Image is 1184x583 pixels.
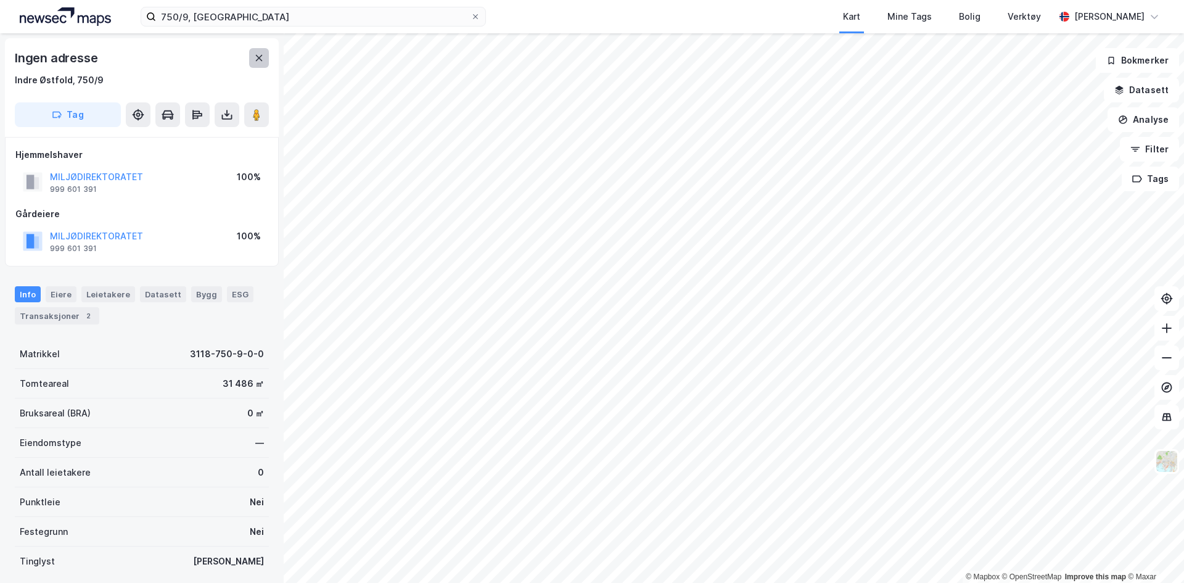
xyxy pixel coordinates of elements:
div: Ingen adresse [15,48,100,68]
div: Kart [843,9,860,24]
a: Improve this map [1065,573,1126,581]
img: logo.a4113a55bc3d86da70a041830d287a7e.svg [20,7,111,26]
button: Tag [15,102,121,127]
div: Verktøy [1008,9,1041,24]
div: Datasett [140,286,186,302]
div: 0 ㎡ [247,406,264,421]
div: [PERSON_NAME] [193,554,264,569]
div: Info [15,286,41,302]
a: OpenStreetMap [1002,573,1062,581]
div: Mine Tags [887,9,932,24]
iframe: Chat Widget [1122,524,1184,583]
button: Datasett [1104,78,1179,102]
div: Gårdeiere [15,207,268,221]
div: Antall leietakere [20,465,91,480]
input: Søk på adresse, matrikkel, gårdeiere, leietakere eller personer [156,7,471,26]
div: Festegrunn [20,524,68,539]
div: Transaksjoner [15,307,99,325]
a: Mapbox [966,573,1000,581]
div: 3118-750-9-0-0 [190,347,264,362]
div: Bygg [191,286,222,302]
div: 999 601 391 [50,184,97,194]
div: ESG [227,286,253,302]
div: 999 601 391 [50,244,97,254]
div: Leietakere [81,286,135,302]
div: 2 [82,310,94,322]
div: Indre Østfold, 750/9 [15,73,104,88]
button: Tags [1122,167,1179,191]
div: Bruksareal (BRA) [20,406,91,421]
div: [PERSON_NAME] [1074,9,1145,24]
div: Eiere [46,286,76,302]
div: Tinglyst [20,554,55,569]
div: Eiendomstype [20,436,81,450]
div: Matrikkel [20,347,60,362]
div: 31 486 ㎡ [223,376,264,391]
div: Punktleie [20,495,60,510]
div: 0 [258,465,264,480]
div: Tomteareal [20,376,69,391]
div: — [255,436,264,450]
div: Nei [250,495,264,510]
button: Analyse [1108,107,1179,132]
div: 100% [237,170,261,184]
div: Bolig [959,9,980,24]
div: Kontrollprogram for chat [1122,524,1184,583]
div: 100% [237,229,261,244]
button: Filter [1120,137,1179,162]
div: Nei [250,524,264,539]
div: Hjemmelshaver [15,147,268,162]
button: Bokmerker [1096,48,1179,73]
img: Z [1155,450,1178,473]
